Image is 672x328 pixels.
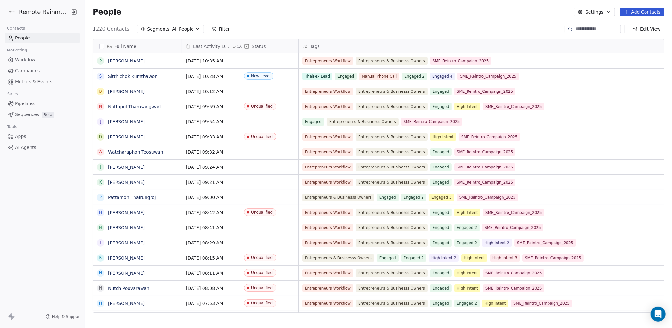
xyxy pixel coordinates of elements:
[4,89,21,99] span: Sales
[5,131,80,142] a: Apps
[302,179,353,186] span: Entrepreneurs Workflow
[186,194,236,201] span: [DATE] 09:00 AM
[356,239,428,247] span: Entrepreneurs & Businesss Owners
[482,239,512,247] span: High Intent 2
[99,209,102,216] div: H
[356,133,428,141] span: Entrepreneurs & Businesss Owners
[251,301,273,305] div: Unqualified
[15,56,38,63] span: Workflows
[172,26,193,32] span: All People
[430,163,452,171] span: Engaged
[15,35,30,41] span: People
[4,45,30,55] span: Marketing
[454,300,480,307] span: Engaged 2
[454,88,516,95] span: SME_Reintro_Campaign_2025
[15,111,39,118] span: Sequences
[9,8,16,16] img: RR%20Logo%20%20Black%20(2).png
[99,88,102,95] div: B
[401,118,462,126] span: SME_Reintro_Campaign_2025
[182,39,240,53] div: Last Activity DateCXT
[99,103,102,110] div: N
[454,239,480,247] span: Engaged 2
[147,26,171,32] span: Segments:
[454,269,480,277] span: High Intent
[186,119,236,125] span: [DATE] 09:54 AM
[63,37,68,42] img: tab_keywords_by_traffic_grey.svg
[356,300,428,307] span: Entrepreneurs & Businesss Owners
[186,73,236,79] span: [DATE] 10:28 AM
[186,255,236,261] span: [DATE] 08:15 AM
[193,43,230,50] span: Last Activity Date
[429,194,454,201] span: Engaged 3
[5,98,80,109] a: Pipelines
[108,271,145,276] a: [PERSON_NAME]
[108,255,145,261] a: [PERSON_NAME]
[15,67,40,74] span: Campaigns
[483,284,544,292] span: SME_Reintro_Campaign_2025
[5,142,80,153] a: AI Agents
[251,286,273,290] div: Unqualified
[251,104,273,108] div: Unqualified
[454,224,480,231] span: Engaged 2
[454,103,480,110] span: High Intent
[302,133,353,141] span: Entrepreneurs Workflow
[5,55,80,65] a: Workflows
[108,301,145,306] a: [PERSON_NAME]
[18,10,31,15] div: v 4.0.25
[186,58,236,64] span: [DATE] 10:35 AM
[430,88,452,95] span: Engaged
[114,43,136,50] span: Full Name
[186,240,236,246] span: [DATE] 08:29 AM
[356,148,428,156] span: Entrepreneurs & Businesss Owners
[482,300,508,307] span: High Intent
[302,209,353,216] span: Entrepreneurs Workflow
[186,134,236,140] span: [DATE] 09:33 AM
[302,118,324,126] span: Engaged
[302,57,353,65] span: Entrepreneurs Workflow
[186,149,236,155] span: [DATE] 09:32 AM
[251,210,273,214] div: Unqualified
[108,210,145,215] a: [PERSON_NAME]
[574,8,615,16] button: Settings
[252,43,266,50] span: Status
[10,16,15,21] img: website_grey.svg
[99,285,102,291] div: N
[454,284,480,292] span: High Intent
[430,209,452,216] span: Engaged
[327,118,399,126] span: Entrepreneurs & Businesss Owners
[52,314,81,319] span: Help & Support
[454,209,480,216] span: High Intent
[430,239,452,247] span: Engaged
[5,33,80,43] a: People
[522,254,584,262] span: SME_Reintro_Campaign_2025
[302,194,374,201] span: Entrepreneurs & Businesss Owners
[251,134,273,139] div: Unqualified
[10,10,15,15] img: logo_orange.svg
[15,100,35,107] span: Pipelines
[108,225,145,230] a: [PERSON_NAME]
[430,179,452,186] span: Engaged
[511,300,572,307] span: SME_Reintro_Campaign_2025
[310,43,320,50] span: Tags
[482,224,543,231] span: SME_Reintro_Campaign_2025
[483,103,544,110] span: SME_Reintro_Campaign_2025
[237,44,244,49] span: CXT
[302,88,353,95] span: Entrepreneurs Workflow
[93,39,182,53] div: Full Name
[459,133,520,141] span: SME_Reintro_Campaign_2025
[240,39,298,53] div: Status
[108,165,145,170] a: [PERSON_NAME]
[430,300,452,307] span: Engaged
[620,8,664,16] button: Add Contacts
[186,285,236,291] span: [DATE] 08:08 AM
[356,163,428,171] span: Entrepreneurs & Businesss Owners
[4,24,28,33] span: Contacts
[335,73,357,80] span: Engaged
[356,88,428,95] span: Entrepreneurs & Businesss Owners
[457,194,518,201] span: SME_Reintro_Campaign_2025
[356,284,428,292] span: Entrepreneurs & Businesss Owners
[186,209,236,216] span: [DATE] 08:42 AM
[483,209,544,216] span: SME_Reintro_Campaign_2025
[108,74,158,79] a: Sitthichok Kumthawon
[461,254,487,262] span: High Intent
